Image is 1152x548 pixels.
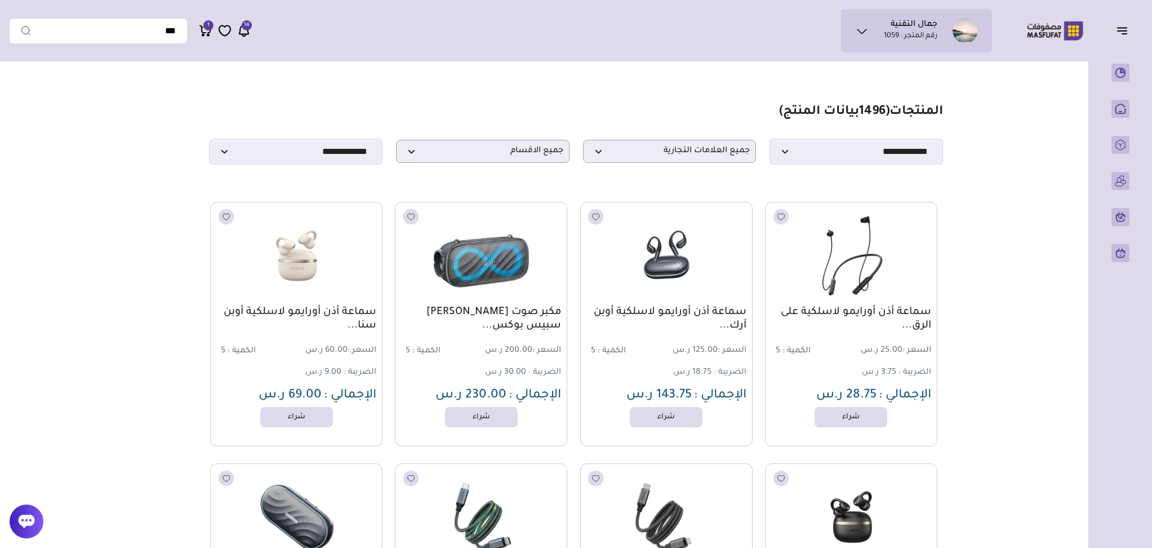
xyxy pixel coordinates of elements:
a: سماعة أذن أورايمو لاسلكية على الرق... [771,306,931,333]
p: جميع الاقسام [396,140,570,163]
a: شراء [815,407,887,427]
span: 60.00 ر.س [297,346,376,356]
span: الضريبة : [528,368,561,377]
span: 28.75 ر.س [816,389,877,403]
span: الإجمالي : [509,389,561,403]
span: 5 [406,347,410,356]
span: 18.75 ر.س [673,368,711,377]
span: 200.00 ر.س [483,346,562,356]
span: 143.75 ر.س [626,389,692,403]
span: 69.00 ر.س [259,389,322,403]
a: مكبر صوت [PERSON_NAME] سبيس بوكس... [401,306,561,333]
span: 5 [591,347,595,356]
span: جميع الاقسام [402,146,563,157]
span: الضريبة : [714,368,746,377]
span: جميع العلامات التجارية [589,146,750,157]
span: 3.75 ر.س [862,368,896,377]
span: الكمية : [412,347,441,356]
h1: جمال التقنية [891,20,937,31]
img: Logo [1019,20,1091,42]
p: رقم المتجر : 1059 [884,31,937,42]
a: شراء [260,407,333,427]
img: 20250910151422978062.png [587,208,746,303]
span: 9.00 ر.س [305,368,341,377]
a: سماعة أذن أورايمو لاسلكية أوبن آرك... [586,306,746,333]
span: 1496 [859,105,886,119]
span: الضريبة : [344,368,376,377]
span: 5 [776,347,780,356]
span: السعر : [348,346,376,355]
span: 25.00 ر.س [852,346,931,356]
a: شراء [445,407,518,427]
span: 30.00 ر.س [485,368,526,377]
a: 1 [199,24,212,38]
span: السعر : [902,346,931,355]
img: 20250910151406478685.png [217,208,376,303]
p: جميع العلامات التجارية [583,140,757,163]
span: الإجمالي : [879,389,931,403]
span: الضريبة : [899,368,931,377]
h1: المنتجات [779,104,943,121]
img: 20250910151428602614.png [772,208,931,303]
span: ( بيانات المنتج) [779,105,889,119]
span: 1 [207,20,210,30]
span: السعر : [718,346,746,355]
a: 14 [237,24,251,38]
span: 5 [221,347,225,356]
span: السعر : [532,346,561,355]
img: جمال التقنية [953,18,978,43]
span: 230.00 ر.س [435,389,506,403]
a: شراء [630,407,702,427]
span: 14 [244,20,250,30]
a: سماعة أذن أورايمو لاسلكية أوبن سنا... [216,306,376,333]
span: الكمية : [782,347,811,356]
span: 125.00 ر.س [668,346,746,356]
img: 2025-09-10-68c1aa3f1323b.png [402,208,561,303]
span: الكمية : [598,347,626,356]
span: الإجمالي : [324,389,376,403]
span: الإجمالي : [694,389,746,403]
span: الكمية : [228,347,256,356]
